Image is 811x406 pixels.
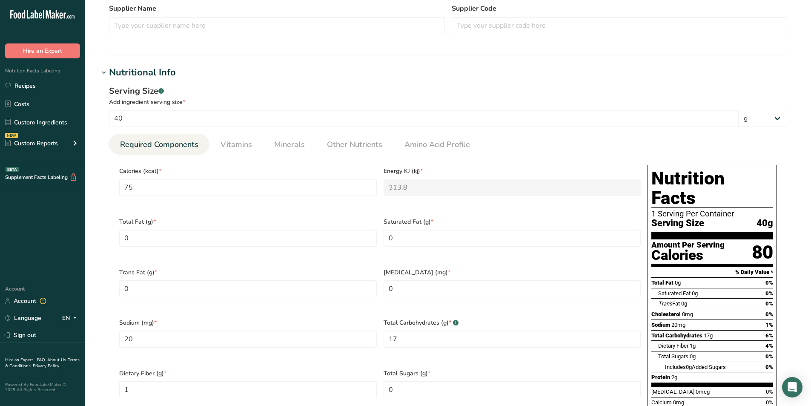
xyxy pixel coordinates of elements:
span: 2g [671,374,677,380]
span: 0% [765,311,773,317]
div: Calories [651,249,725,262]
i: Trans [658,300,672,307]
span: 0% [765,290,773,297]
div: NEW [5,133,18,138]
span: 0% [765,279,773,286]
span: 1% [765,322,773,328]
div: Amount Per Serving [651,241,725,249]
span: Trans Fat (g) [119,268,377,277]
span: 20mg [671,322,685,328]
span: 0% [765,300,773,307]
section: % Daily Value * [651,267,773,277]
span: Calcium [651,399,672,406]
span: Saturated Fat (g) [384,217,641,226]
span: 0mcg [696,389,710,395]
span: 0mg [673,399,684,406]
span: Amino Acid Profile [404,139,470,150]
label: Supplier Code [452,3,788,14]
a: Privacy Policy [33,363,59,369]
label: Supplier Name [109,3,445,14]
div: Nutritional Info [109,66,176,80]
div: 1 Serving Per Container [651,210,773,218]
span: Protein [651,374,670,380]
span: Cholesterol [651,311,681,317]
div: Serving Size [109,85,787,98]
span: Total Fat (g) [119,217,377,226]
span: Saturated Fat [658,290,691,297]
div: 80 [752,241,773,264]
a: Terms & Conditions . [5,357,80,369]
span: Dietary Fiber (g) [119,369,377,378]
span: 0g [692,290,698,297]
span: Total Sugars (g) [384,369,641,378]
a: FAQ . [37,357,47,363]
span: Dietary Fiber [658,343,688,349]
span: 0g [690,353,696,360]
span: 1g [690,343,696,349]
span: Total Carbohydrates [651,332,702,339]
span: Includes Added Sugars [665,364,726,370]
span: Required Components [120,139,198,150]
span: Energy KJ (kj) [384,167,641,176]
span: 0% [765,353,773,360]
div: Open Intercom Messenger [782,377,802,397]
span: Total Carbohydrates (g) [384,318,641,327]
span: 0g [681,300,687,307]
div: Powered By FoodLabelMaker © 2025 All Rights Reserved [5,382,80,392]
span: Vitamins [221,139,252,150]
div: Add ingredient serving size [109,98,787,107]
span: 0mg [682,311,693,317]
div: EN [62,313,80,323]
span: 4% [765,343,773,349]
input: Type your supplier name here [109,17,445,34]
span: 0g [686,364,692,370]
span: 0% [766,399,773,406]
span: 40g [757,218,773,229]
span: Sodium (mg) [119,318,377,327]
a: Hire an Expert . [5,357,35,363]
input: Type your serving size here [109,110,739,127]
span: Total Sugars [658,353,688,360]
span: 17g [704,332,713,339]
h1: Nutrition Facts [651,169,773,208]
a: About Us . [47,357,68,363]
div: BETA [6,167,19,172]
button: Hire an Expert [5,43,80,58]
span: Total Fat [651,279,673,286]
span: Calories (kcal) [119,167,377,176]
span: Other Nutrients [327,139,382,150]
span: [MEDICAL_DATA] [651,389,694,395]
span: 0% [765,364,773,370]
a: Language [5,311,41,325]
input: Type your supplier code here [452,17,788,34]
span: Minerals [274,139,305,150]
span: Serving Size [651,218,704,229]
span: 0g [675,279,681,286]
span: [MEDICAL_DATA] (mg) [384,268,641,277]
span: Sodium [651,322,670,328]
span: Fat [658,300,680,307]
span: 0% [766,389,773,395]
div: Custom Reports [5,139,58,148]
span: 6% [765,332,773,339]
